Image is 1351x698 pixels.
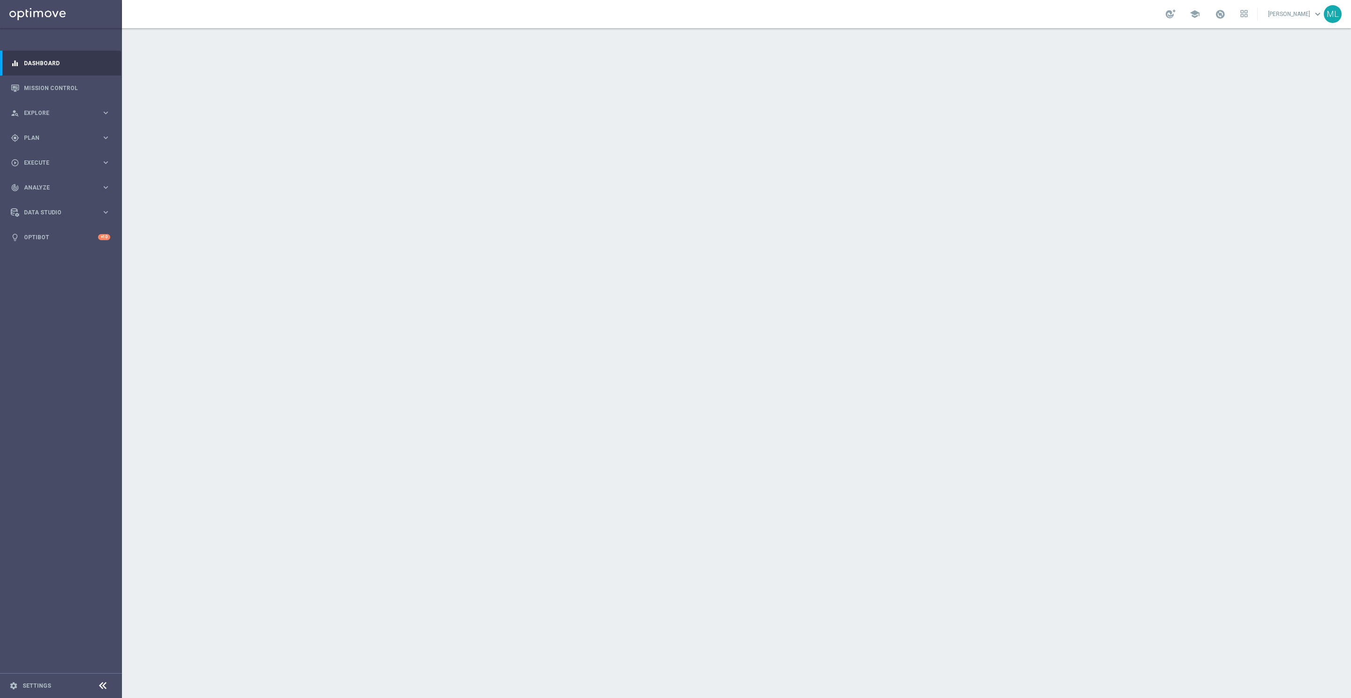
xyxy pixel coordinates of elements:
[11,51,110,76] div: Dashboard
[101,183,110,192] i: keyboard_arrow_right
[10,234,111,241] button: lightbulb Optibot +10
[24,225,98,250] a: Optibot
[11,59,19,68] i: equalizer
[11,109,19,117] i: person_search
[101,108,110,117] i: keyboard_arrow_right
[11,183,101,192] div: Analyze
[10,209,111,216] button: Data Studio keyboard_arrow_right
[10,134,111,142] button: gps_fixed Plan keyboard_arrow_right
[11,134,101,142] div: Plan
[1267,7,1324,21] a: [PERSON_NAME]keyboard_arrow_down
[11,159,19,167] i: play_circle_outline
[101,133,110,142] i: keyboard_arrow_right
[24,76,110,100] a: Mission Control
[11,134,19,142] i: gps_fixed
[11,233,19,242] i: lightbulb
[1190,9,1200,19] span: school
[11,183,19,192] i: track_changes
[1313,9,1323,19] span: keyboard_arrow_down
[10,60,111,67] button: equalizer Dashboard
[10,84,111,92] button: Mission Control
[24,110,101,116] span: Explore
[10,109,111,117] button: person_search Explore keyboard_arrow_right
[101,158,110,167] i: keyboard_arrow_right
[101,208,110,217] i: keyboard_arrow_right
[24,51,110,76] a: Dashboard
[98,234,110,240] div: +10
[1324,5,1342,23] div: ML
[24,135,101,141] span: Plan
[11,225,110,250] div: Optibot
[9,682,18,690] i: settings
[10,159,111,167] button: play_circle_outline Execute keyboard_arrow_right
[24,160,101,166] span: Execute
[10,184,111,191] button: track_changes Analyze keyboard_arrow_right
[11,159,101,167] div: Execute
[24,185,101,190] span: Analyze
[11,76,110,100] div: Mission Control
[23,683,51,689] a: Settings
[11,208,101,217] div: Data Studio
[11,109,101,117] div: Explore
[24,210,101,215] span: Data Studio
